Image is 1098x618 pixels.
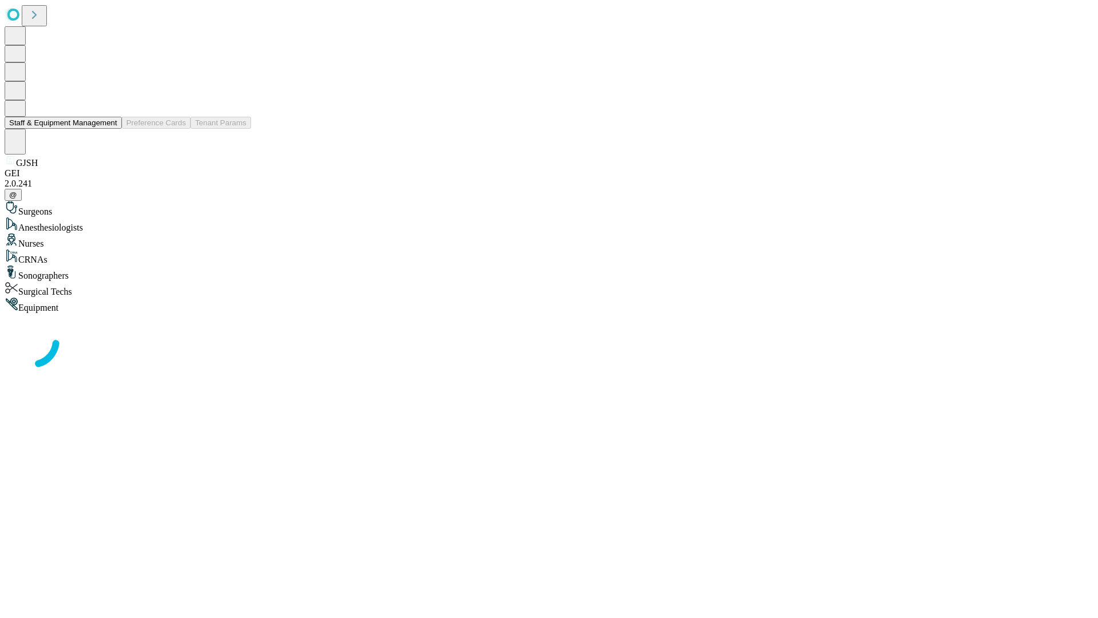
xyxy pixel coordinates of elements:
[5,249,1093,265] div: CRNAs
[16,158,38,168] span: GJSH
[9,191,17,199] span: @
[122,117,190,129] button: Preference Cards
[5,179,1093,189] div: 2.0.241
[5,297,1093,313] div: Equipment
[5,233,1093,249] div: Nurses
[5,281,1093,297] div: Surgical Techs
[190,117,251,129] button: Tenant Params
[5,201,1093,217] div: Surgeons
[5,217,1093,233] div: Anesthesiologists
[5,117,122,129] button: Staff & Equipment Management
[5,168,1093,179] div: GEI
[5,189,22,201] button: @
[5,265,1093,281] div: Sonographers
